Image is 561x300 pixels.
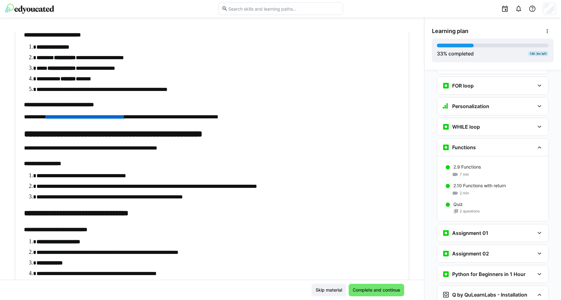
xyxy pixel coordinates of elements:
span: 33 [437,50,443,57]
p: 2.10 Functions with return [453,183,506,189]
button: Complete and continue [349,284,404,296]
h3: WHILE loop [452,124,480,130]
h3: Q by QuLearnLabs - Installation [452,292,527,298]
h3: FOR loop [452,83,474,89]
input: Search skills and learning paths… [228,6,339,12]
span: 7 min [460,172,469,177]
span: Learning plan [432,28,468,35]
h3: Assignment 01 [452,230,488,236]
div: 14h 3m left [528,51,549,56]
h3: Functions [452,144,476,150]
span: Skip material [315,287,343,293]
span: 2 questions [460,209,480,214]
div: % completed [437,50,474,57]
h3: Personalization [452,103,489,109]
p: 2.9 Functions [453,164,481,170]
h3: Python for Beginners in 1 Hour [452,271,525,277]
p: Quiz [453,201,463,207]
span: Complete and continue [352,287,401,293]
span: 2 min [460,191,469,196]
h3: Assignment 02 [452,250,489,257]
button: Skip material [312,284,346,296]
